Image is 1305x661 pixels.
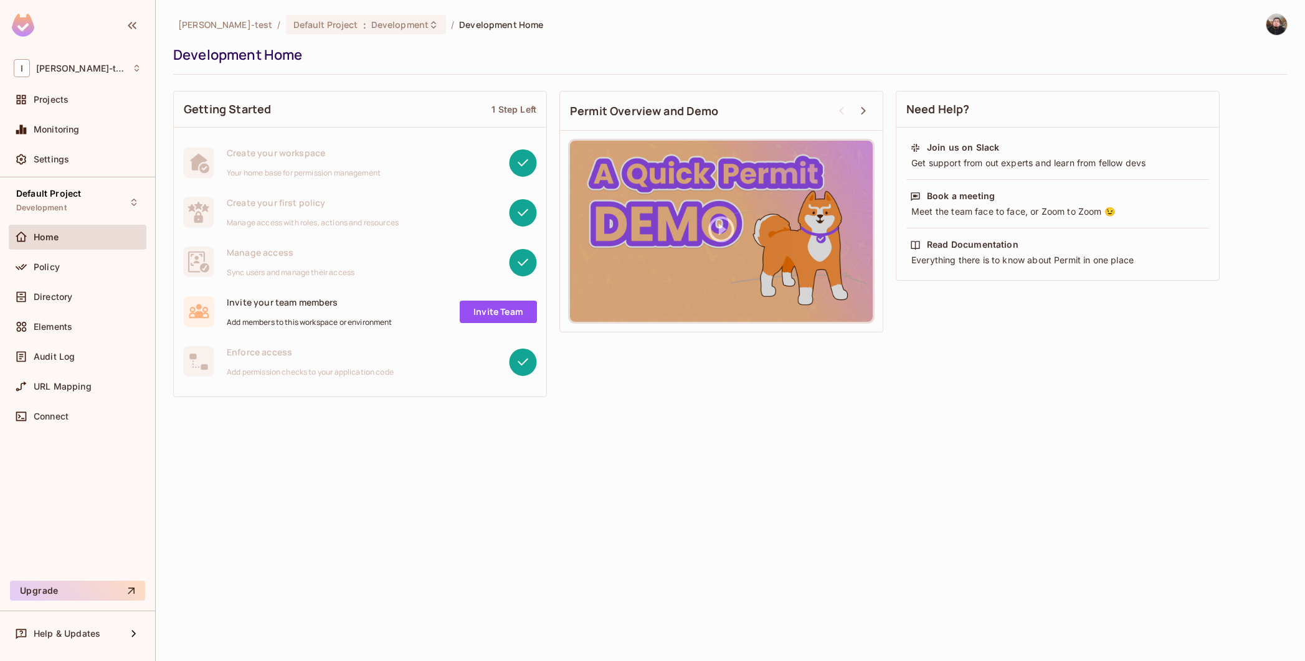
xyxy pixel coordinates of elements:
span: Elements [34,322,72,332]
span: Create your workspace [227,147,381,159]
span: I [14,59,30,77]
div: Meet the team face to face, or Zoom to Zoom 😉 [910,205,1205,218]
span: URL Mapping [34,382,92,391]
span: Policy [34,262,60,272]
span: Default Project [293,19,358,30]
span: Add members to this workspace or environment [227,317,392,327]
button: Upgrade [10,581,145,601]
span: Your home base for permission management [227,168,381,178]
div: Everything there is to know about Permit in one place [910,254,1205,266]
span: Development [371,19,429,30]
span: Help & Updates [34,629,100,639]
span: Getting Started [184,101,271,117]
span: Workspace: Ignacio-test [36,63,126,73]
span: Directory [34,292,72,302]
div: 1 Step Left [491,103,536,115]
span: Monitoring [34,124,80,134]
span: the active workspace [178,19,272,30]
div: Development Home [173,45,1281,64]
span: Connect [34,411,69,421]
span: Settings [34,154,69,164]
span: Add permission checks to your application code [227,367,394,377]
li: / [451,19,454,30]
span: Manage access [227,246,354,258]
span: Audit Log [34,352,75,362]
span: Sync users and manage their access [227,268,354,278]
div: Get support from out experts and learn from fellow devs [910,157,1205,169]
img: SReyMgAAAABJRU5ErkJggg== [12,14,34,37]
div: Join us on Slack [927,141,999,154]
span: Default Project [16,189,81,199]
span: Invite your team members [227,296,392,308]
span: Development Home [459,19,543,30]
li: / [277,19,280,30]
span: Need Help? [906,101,970,117]
span: Create your first policy [227,197,399,209]
span: Development [16,203,67,213]
a: Invite Team [460,301,537,323]
span: : [363,20,367,30]
span: Projects [34,95,69,105]
span: Home [34,232,59,242]
div: Book a meeting [927,190,995,202]
span: Manage access with roles, actions and resources [227,218,399,228]
span: Enforce access [227,346,394,358]
div: Read Documentation [927,238,1018,251]
span: Permit Overview and Demo [570,103,719,119]
img: Ignacio Suarez [1266,14,1287,35]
